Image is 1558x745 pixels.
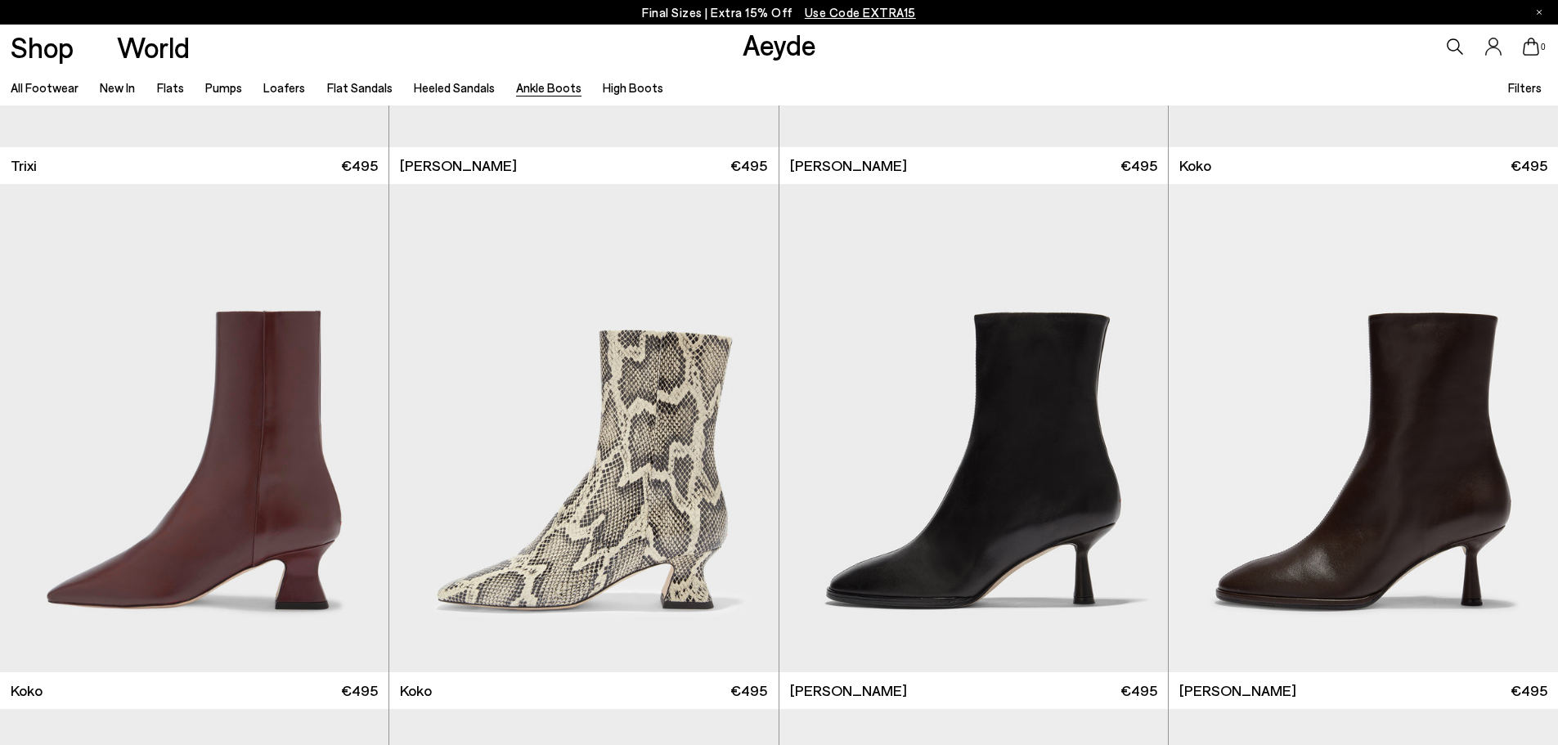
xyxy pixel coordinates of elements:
[414,80,495,95] a: Heeled Sandals
[779,672,1168,709] a: [PERSON_NAME] €495
[205,80,242,95] a: Pumps
[389,184,778,672] img: Koko Regal Heel Boots
[341,680,378,701] span: €495
[400,680,432,701] span: Koko
[11,33,74,61] a: Shop
[100,80,135,95] a: New In
[790,680,907,701] span: [PERSON_NAME]
[603,80,663,95] a: High Boots
[1120,155,1157,176] span: €495
[805,5,916,20] span: Navigate to /collections/ss25-final-sizes
[1120,680,1157,701] span: €495
[516,80,581,95] a: Ankle Boots
[157,80,184,95] a: Flats
[400,155,517,176] span: [PERSON_NAME]
[389,672,778,709] a: Koko €495
[11,155,37,176] span: Trixi
[327,80,393,95] a: Flat Sandals
[779,147,1168,184] a: [PERSON_NAME] €495
[743,27,816,61] a: Aeyde
[1508,80,1542,95] span: Filters
[730,155,767,176] span: €495
[117,33,190,61] a: World
[389,147,778,184] a: [PERSON_NAME] €495
[1511,155,1547,176] span: €495
[730,680,767,701] span: €495
[1523,38,1539,56] a: 0
[1179,155,1211,176] span: Koko
[1169,147,1558,184] a: Koko €495
[1511,680,1547,701] span: €495
[790,155,907,176] span: [PERSON_NAME]
[1169,184,1558,672] img: Dorothy Soft Sock Boots
[1539,43,1547,52] span: 0
[341,155,378,176] span: €495
[779,184,1168,672] img: Dorothy Soft Sock Boots
[642,2,916,23] p: Final Sizes | Extra 15% Off
[1169,672,1558,709] a: [PERSON_NAME] €495
[263,80,305,95] a: Loafers
[1179,680,1296,701] span: [PERSON_NAME]
[11,80,79,95] a: All Footwear
[11,680,43,701] span: Koko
